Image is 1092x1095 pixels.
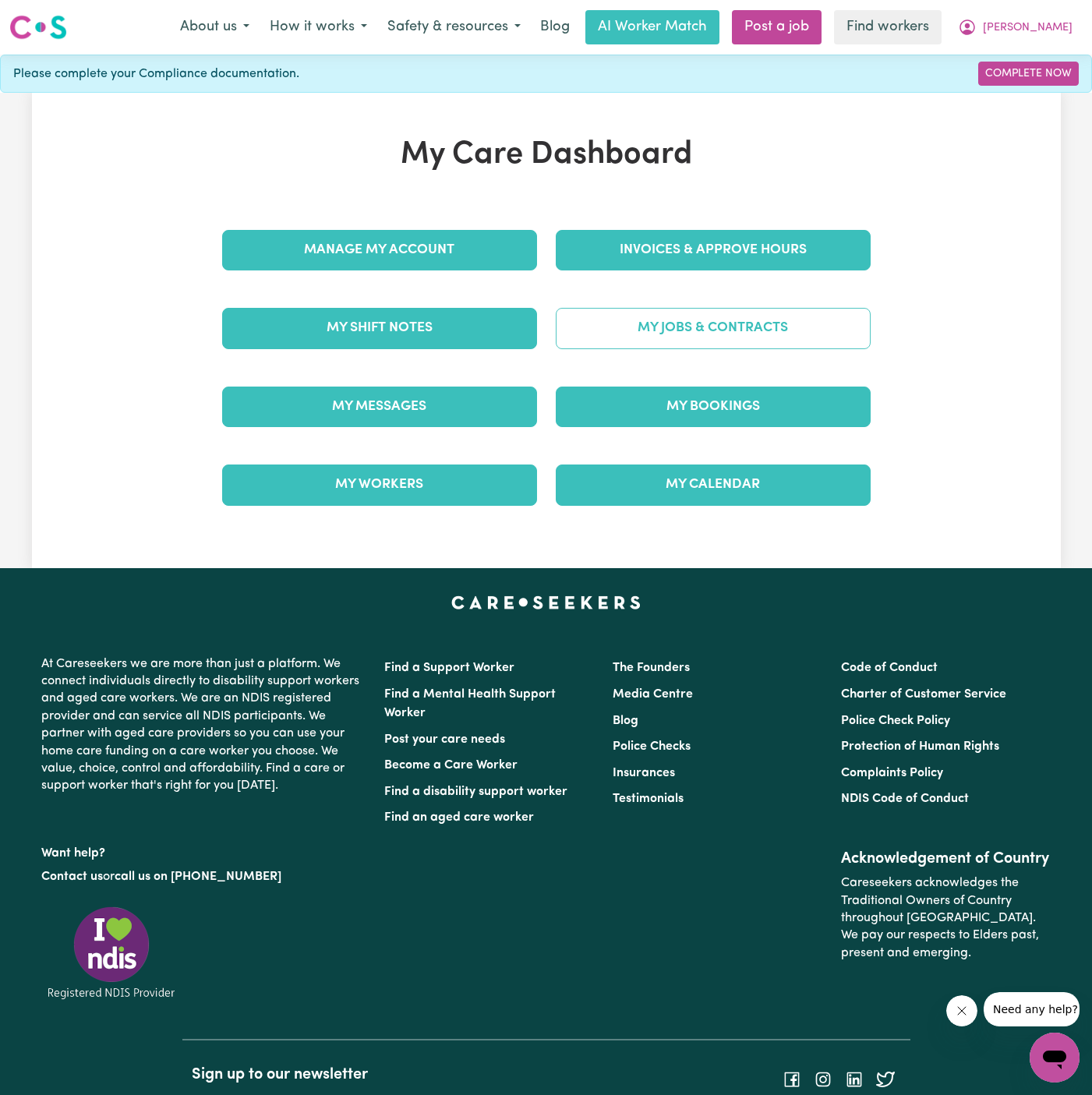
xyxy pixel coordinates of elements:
[170,11,260,44] button: About us
[814,1072,832,1085] a: Follow Careseekers on Instagram
[556,230,871,270] a: Invoices & Approve Hours
[841,767,943,779] a: Complaints Policy
[384,786,567,798] a: Find a disability support worker
[613,767,675,779] a: Insurances
[841,740,999,753] a: Protection of Human Rights
[531,10,579,44] a: Blog
[841,868,1051,968] p: Careseekers acknowledges the Traditional Owners of Country throughout [GEOGRAPHIC_DATA]. We pay o...
[834,10,942,44] a: Find workers
[384,811,534,824] a: Find an aged care worker
[41,862,366,892] p: or
[384,733,505,746] a: Post your care needs
[841,793,969,805] a: NDIS Code of Conduct
[9,9,67,45] a: Careseekers logo
[556,387,871,427] a: My Bookings
[841,715,950,727] a: Police Check Policy
[9,13,67,41] img: Careseekers logo
[613,793,684,805] a: Testimonials
[384,759,518,772] a: Become a Care Worker
[41,904,182,1001] img: Registered NDIS provider
[41,839,366,862] p: Want help?
[948,11,1083,44] button: My Account
[876,1072,895,1085] a: Follow Careseekers on Twitter
[222,230,537,270] a: Manage My Account
[946,995,977,1026] iframe: Close message
[978,62,1079,86] a: Complete Now
[783,1072,801,1085] a: Follow Careseekers on Facebook
[260,11,377,44] button: How it works
[613,715,638,727] a: Blog
[556,308,871,348] a: My Jobs & Contracts
[845,1072,864,1085] a: Follow Careseekers on LinkedIn
[613,740,691,753] a: Police Checks
[13,65,299,83] span: Please complete your Compliance documentation.
[613,662,690,674] a: The Founders
[41,871,103,883] a: Contact us
[41,649,366,801] p: At Careseekers we are more than just a platform. We connect individuals directly to disability su...
[841,662,938,674] a: Code of Conduct
[384,662,514,674] a: Find a Support Worker
[222,387,537,427] a: My Messages
[222,464,537,505] a: My Workers
[983,19,1073,37] span: [PERSON_NAME]
[585,10,719,44] a: AI Worker Match
[377,11,531,44] button: Safety & resources
[613,688,693,701] a: Media Centre
[841,850,1051,868] h2: Acknowledgement of Country
[192,1065,537,1084] h2: Sign up to our newsletter
[222,308,537,348] a: My Shift Notes
[213,136,880,174] h1: My Care Dashboard
[841,688,1006,701] a: Charter of Customer Service
[732,10,822,44] a: Post a job
[984,992,1080,1026] iframe: Message from company
[115,871,281,883] a: call us on [PHONE_NUMBER]
[1030,1033,1080,1083] iframe: Button to launch messaging window
[451,596,641,609] a: Careseekers home page
[384,688,556,719] a: Find a Mental Health Support Worker
[556,464,871,505] a: My Calendar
